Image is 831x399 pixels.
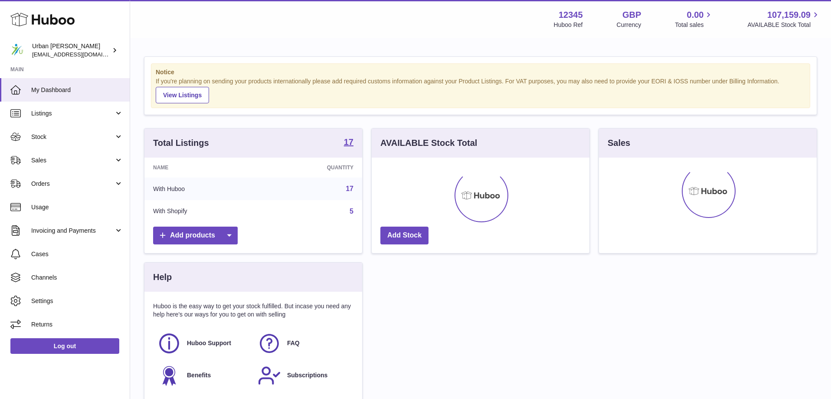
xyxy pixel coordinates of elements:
span: Orders [31,180,114,188]
a: FAQ [258,332,349,355]
div: Urban [PERSON_NAME] [32,42,110,59]
th: Name [144,158,262,178]
span: Cases [31,250,123,258]
span: Usage [31,203,123,211]
span: Subscriptions [287,371,327,379]
div: If you're planning on sending your products internationally please add required customs informati... [156,77,805,103]
span: Huboo Support [187,339,231,347]
h3: Total Listings [153,137,209,149]
a: 107,159.09 AVAILABLE Stock Total [747,9,821,29]
strong: 17 [344,138,353,146]
a: 0.00 Total sales [675,9,713,29]
span: 0.00 [687,9,704,21]
th: Quantity [262,158,362,178]
span: Stock [31,133,114,141]
span: AVAILABLE Stock Total [747,21,821,29]
span: FAQ [287,339,300,347]
h3: Sales [608,137,630,149]
a: Huboo Support [157,332,249,355]
span: My Dashboard [31,86,123,94]
div: Currency [617,21,641,29]
h3: Help [153,271,172,283]
a: Add products [153,227,238,244]
td: With Shopify [144,200,262,223]
p: Huboo is the easy way to get your stock fulfilled. But incase you need any help here's our ways f... [153,302,353,319]
img: orders@urbanpoling.com [10,44,23,57]
strong: 12345 [559,9,583,21]
span: Settings [31,297,123,305]
div: Huboo Ref [554,21,583,29]
h3: AVAILABLE Stock Total [380,137,477,149]
a: 17 [344,138,353,148]
td: With Huboo [144,178,262,200]
a: Add Stock [380,227,429,244]
strong: Notice [156,68,805,76]
span: Total sales [675,21,713,29]
span: Sales [31,156,114,165]
span: Invoicing and Payments [31,227,114,235]
span: Listings [31,109,114,118]
span: [EMAIL_ADDRESS][DOMAIN_NAME] [32,51,128,58]
span: 107,159.09 [767,9,811,21]
span: Returns [31,320,123,329]
a: Log out [10,338,119,354]
strong: GBP [622,9,641,21]
span: Benefits [187,371,211,379]
a: 17 [346,185,353,192]
a: View Listings [156,87,209,103]
a: Benefits [157,364,249,387]
span: Channels [31,274,123,282]
a: Subscriptions [258,364,349,387]
a: 5 [350,208,353,215]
